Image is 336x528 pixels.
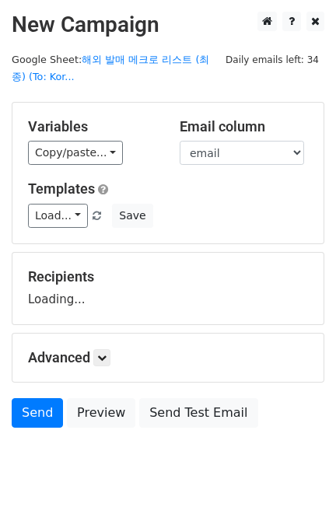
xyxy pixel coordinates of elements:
[12,398,63,428] a: Send
[220,51,324,68] span: Daily emails left: 34
[28,268,308,285] h5: Recipients
[180,118,308,135] h5: Email column
[28,180,95,197] a: Templates
[28,268,308,309] div: Loading...
[220,54,324,65] a: Daily emails left: 34
[112,204,152,228] button: Save
[28,349,308,366] h5: Advanced
[28,204,88,228] a: Load...
[28,141,123,165] a: Copy/paste...
[28,118,156,135] h5: Variables
[12,54,209,83] small: Google Sheet:
[12,54,209,83] a: 해외 발매 메크로 리스트 (최종) (To: Kor...
[139,398,257,428] a: Send Test Email
[67,398,135,428] a: Preview
[12,12,324,38] h2: New Campaign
